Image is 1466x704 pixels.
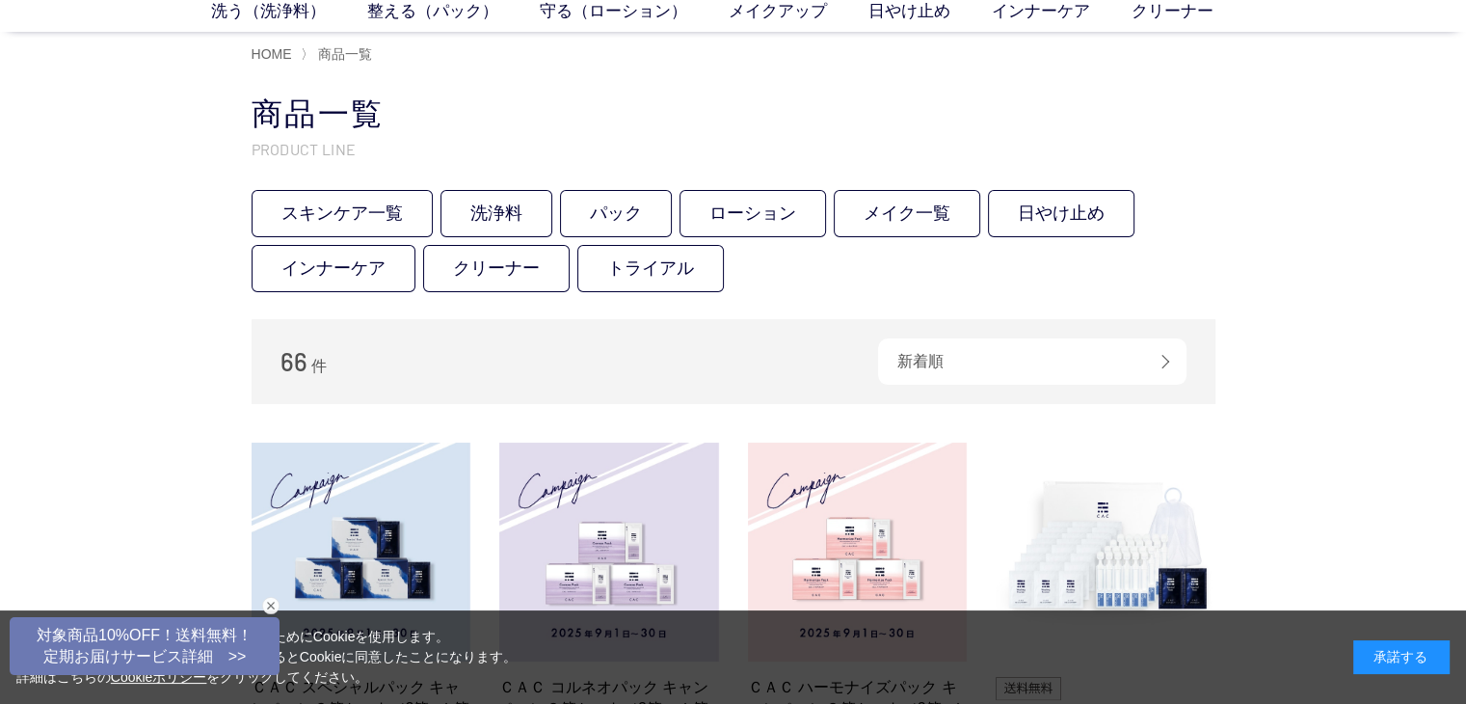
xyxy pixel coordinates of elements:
span: 66 [280,346,307,376]
span: 商品一覧 [318,46,372,62]
a: メイク一覧 [834,190,980,237]
span: 件 [311,358,327,374]
img: ＣＡＣ スペシャルパック キャンペーン３箱セット（2箱+１箱プレゼント） [252,443,471,663]
a: ローション [680,190,826,237]
img: ＣＡＣ コルネオパック キャンペーン３箱セット（2箱＋１箱プレゼント） [499,443,719,663]
a: インナーケア [252,245,415,292]
img: ＣＡＣ ハーモナイズパック キャンペーン３箱セット（2箱+１箱プレゼント） [748,443,968,663]
div: 新着順 [878,338,1186,385]
a: 洗浄料 [440,190,552,237]
a: 日やけ止め [988,190,1134,237]
a: トライアル [577,245,724,292]
a: パック [560,190,672,237]
li: 〉 [301,45,377,64]
a: クリーナー [423,245,570,292]
img: ＣＡＣトライアルセット [996,443,1215,663]
div: 承諾する [1353,640,1450,674]
a: 商品一覧 [314,46,372,62]
a: スキンケア一覧 [252,190,433,237]
h1: 商品一覧 [252,94,1215,135]
a: HOME [252,46,292,62]
p: PRODUCT LINE [252,139,1215,159]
